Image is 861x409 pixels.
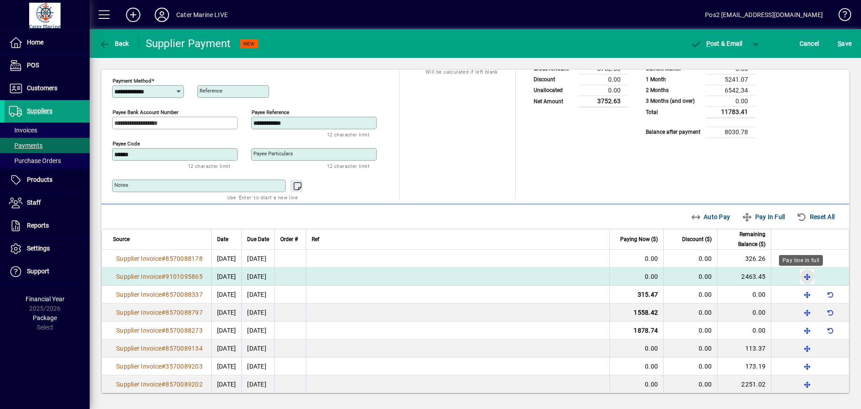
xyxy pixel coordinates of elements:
span: Back [99,40,129,47]
span: 0.00 [699,273,712,280]
span: Customers [27,84,57,92]
app-page-summary-card: Payment Summary [529,43,628,108]
span: [DATE] [217,291,236,298]
button: Back [97,35,131,52]
span: 0.00 [699,381,712,388]
div: Supplier Payment [146,36,231,51]
span: Supplier Invoice [116,291,161,298]
span: [DATE] [217,255,236,262]
span: Supplier Invoice [116,273,161,280]
span: 0.00 [645,363,658,370]
span: [DATE] [217,273,236,280]
a: Products [4,169,90,191]
span: 113.37 [745,345,766,352]
span: Payments [9,142,43,149]
span: Supplier Invoice [116,345,161,352]
td: 5241.07 [706,74,755,85]
a: Knowledge Base [832,2,850,31]
a: POS [4,54,90,77]
span: 0.00 [645,381,658,388]
span: 0.00 [699,255,712,262]
mat-label: Payee Reference [252,109,289,115]
mat-label: Payee Particulars [253,150,293,157]
span: # [161,255,165,262]
span: Pay In Full [742,210,785,224]
td: [DATE] [241,286,274,303]
mat-hint: 12 character limit [188,161,230,171]
span: Supplier Invoice [116,381,161,388]
span: Paying Now ($) [620,234,658,244]
td: [DATE] [241,250,274,268]
span: 173.19 [745,363,766,370]
span: 3570089203 [165,363,203,370]
button: Cancel [797,35,822,52]
span: [DATE] [217,327,236,334]
span: ost & Email [691,40,743,47]
a: Supplier Invoice#8570088337 [113,290,206,299]
span: Reports [27,222,49,229]
a: Supplier Invoice#9101095865 [113,272,206,281]
button: Post & Email [686,35,747,52]
button: Pay In Full [738,209,788,225]
td: Total [641,106,706,118]
span: Due Date [247,234,269,244]
a: Reports [4,215,90,237]
span: 8570089202 [165,381,203,388]
td: 0.00 [578,85,628,96]
a: Supplier Invoice#8570089134 [113,343,206,353]
span: 0.00 [699,327,712,334]
td: Unallocated [529,85,578,96]
a: Supplier Invoice#8570088178 [113,254,206,264]
span: [DATE] [217,381,236,388]
td: 3 Months (and over) [641,96,706,106]
td: [DATE] [241,321,274,339]
span: Settings [27,245,50,252]
td: 6542.34 [706,85,755,96]
a: Purchase Orders [4,153,90,168]
span: Supplier Invoice [116,363,161,370]
span: ave [838,36,852,51]
span: Ref [312,234,319,244]
mat-label: Notes [114,182,128,188]
div: Pos2 [EMAIL_ADDRESS][DOMAIN_NAME] [705,8,823,22]
a: Payments [4,138,90,153]
span: 0.00 [699,309,712,316]
button: Profile [148,7,176,23]
td: 2 Months [641,85,706,96]
span: # [161,273,165,280]
td: 3752.63 [578,96,628,107]
span: NEW [244,41,255,47]
span: # [161,291,165,298]
span: 1558.42 [634,309,658,316]
mat-hint: Use 'Enter' to start a new line [227,192,298,202]
span: 0.00 [645,345,658,352]
button: Reset All [793,209,838,225]
app-page-header-button: Back [90,35,139,52]
td: 11783.41 [706,106,755,118]
span: Support [27,268,49,275]
span: S [838,40,841,47]
a: Staff [4,192,90,214]
span: Suppliers [27,107,52,114]
a: Supplier Invoice#8570088797 [113,308,206,317]
span: Date [217,234,228,244]
a: Invoices [4,123,90,138]
span: 0.00 [752,291,765,298]
span: 0.00 [752,309,765,316]
span: Discount ($) [682,234,712,244]
a: Supplier Invoice#3570089203 [113,361,206,371]
a: Customers [4,77,90,100]
span: 9101095865 [165,273,203,280]
td: [DATE] [241,357,274,375]
span: 0.00 [699,345,712,352]
app-page-summary-card: Supplier Balances [641,43,755,138]
span: Reset All [796,210,835,224]
div: Pay line in full [779,255,823,266]
mat-label: Payee Code [113,141,140,147]
button: Save [835,35,854,52]
td: 0.00 [578,74,628,85]
span: Source [113,234,130,244]
span: 315.47 [638,291,658,298]
span: Order # [280,234,298,244]
span: 0.00 [645,273,658,280]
